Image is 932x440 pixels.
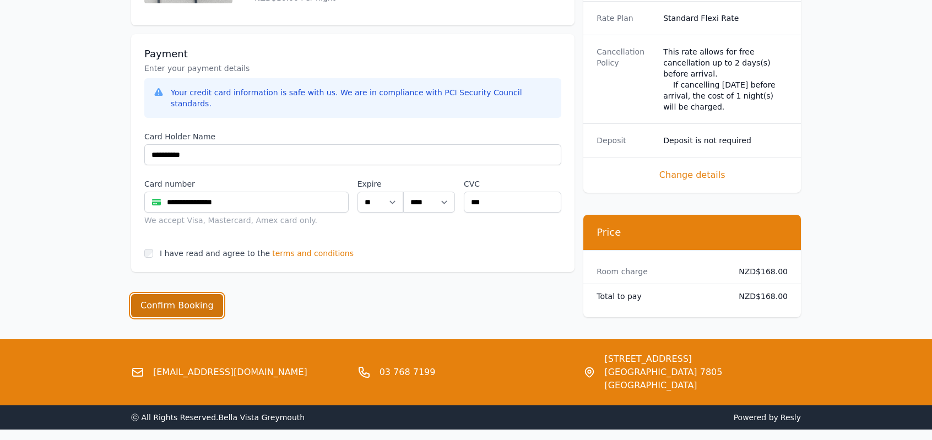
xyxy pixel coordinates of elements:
a: [EMAIL_ADDRESS][DOMAIN_NAME] [153,366,307,379]
label: Card number [144,178,349,189]
label: I have read and agree to the [160,249,270,258]
dt: Total to pay [597,291,721,302]
span: [GEOGRAPHIC_DATA] 7805 [GEOGRAPHIC_DATA] [604,366,801,392]
label: CVC [464,178,561,189]
a: 03 768 7199 [380,366,436,379]
dd: NZD$168.00 [730,266,788,277]
dd: NZD$168.00 [730,291,788,302]
label: . [403,178,455,189]
a: Resly [781,413,801,422]
span: terms and conditions [272,248,354,259]
div: We accept Visa, Mastercard, Amex card only. [144,215,349,226]
span: Change details [597,169,788,182]
h3: Price [597,226,788,239]
dt: Cancellation Policy [597,46,654,112]
span: [STREET_ADDRESS] [604,352,801,366]
dt: Rate Plan [597,13,654,24]
p: Enter your payment details [144,63,561,74]
span: Powered by [470,412,801,423]
label: Card Holder Name [144,131,561,142]
dt: Deposit [597,135,654,146]
dd: Deposit is not required [663,135,788,146]
div: Your credit card information is safe with us. We are in compliance with PCI Security Council stan... [171,87,552,109]
dt: Room charge [597,266,721,277]
button: Confirm Booking [131,294,223,317]
dd: Standard Flexi Rate [663,13,788,24]
div: This rate allows for free cancellation up to 2 days(s) before arrival. If cancelling [DATE] befor... [663,46,788,112]
label: Expire [357,178,403,189]
h3: Payment [144,47,561,61]
span: ⓒ All Rights Reserved. Bella Vista Greymouth [131,413,305,422]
